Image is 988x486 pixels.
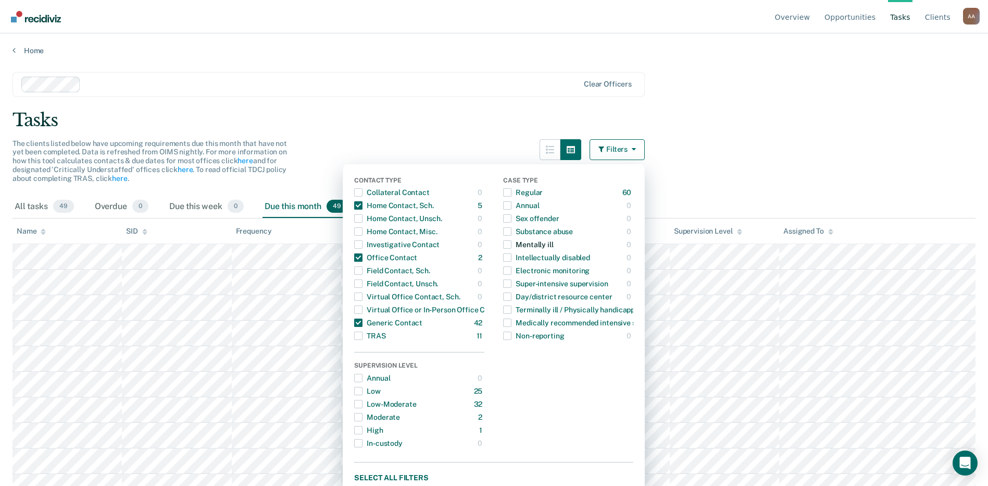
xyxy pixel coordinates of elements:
div: 0 [478,210,484,227]
div: Office Contact [354,249,417,266]
div: Field Contact, Sch. [354,262,430,279]
div: Case Type [503,177,633,186]
div: TRAS [354,327,385,344]
div: 0 [627,210,633,227]
div: Tasks [12,110,976,131]
div: Intellectually disabled [503,249,590,266]
div: Sex offender [503,210,559,227]
div: Home Contact, Unsch. [354,210,442,227]
div: 0 [627,249,633,266]
div: 5 [478,197,484,214]
div: Annual [503,197,539,214]
div: SID [126,227,147,236]
div: Terminally ill / Physically handicapped [503,301,643,318]
div: Medically recommended intensive supervision [503,314,670,331]
div: Supervision Level [354,362,484,371]
div: 0 [627,275,633,292]
div: 2 [478,409,484,426]
a: here [237,156,253,165]
div: Supervision Level [674,227,742,236]
button: Select all filters [354,471,633,484]
div: 0 [478,262,484,279]
div: Contact Type [354,177,484,186]
div: High [354,422,383,439]
span: 49 [53,200,74,213]
div: 1 [479,422,484,439]
div: A A [963,8,980,25]
div: 0 [627,288,633,305]
div: Home Contact, Misc. [354,223,437,240]
div: Virtual Office or In-Person Office Contact [354,301,507,318]
img: Recidiviz [11,11,61,22]
div: Annual [354,370,390,386]
div: Electronic monitoring [503,262,590,279]
div: Assigned To [783,227,833,236]
div: Low [354,383,381,399]
div: 0 [627,197,633,214]
div: Due this week0 [167,196,246,218]
div: Non-reporting [503,327,564,344]
a: here [178,165,193,174]
button: Profile dropdown button [963,8,980,25]
div: Overdue0 [93,196,151,218]
div: Field Contact, Unsch. [354,275,438,292]
div: Investigative Contact [354,236,440,253]
span: 0 [132,200,148,213]
div: 0 [478,223,484,240]
div: 0 [478,236,484,253]
button: Filters [590,139,645,160]
div: 0 [627,236,633,253]
div: Day/district resource center [503,288,612,305]
div: In-custody [354,435,403,452]
div: 0 [627,327,633,344]
span: The clients listed below have upcoming requirements due this month that have not yet been complet... [12,139,287,183]
div: Due this month49 [262,196,349,218]
div: 25 [474,383,485,399]
div: All tasks49 [12,196,76,218]
div: Super-intensive supervision [503,275,608,292]
div: Collateral Contact [354,184,429,201]
div: 32 [474,396,485,412]
span: 49 [327,200,347,213]
div: Clear officers [584,80,632,89]
div: 2 [478,249,484,266]
div: Generic Contact [354,314,422,331]
div: 42 [474,314,485,331]
div: 0 [478,288,484,305]
div: 0 [627,262,633,279]
div: Frequency [236,227,272,236]
div: Virtual Office Contact, Sch. [354,288,460,305]
div: 0 [478,275,484,292]
div: Mentally ill [503,236,553,253]
div: 0 [478,435,484,452]
a: Home [12,46,976,55]
div: Name [17,227,46,236]
div: 60 [622,184,634,201]
div: 0 [627,223,633,240]
div: Open Intercom Messenger [953,451,978,476]
div: 11 [477,327,485,344]
div: 0 [478,184,484,201]
div: 0 [478,370,484,386]
a: here [112,174,127,183]
div: Moderate [354,409,400,426]
div: Substance abuse [503,223,573,240]
div: Home Contact, Sch. [354,197,433,214]
div: Low-Moderate [354,396,416,412]
div: Regular [503,184,543,201]
span: 0 [228,200,244,213]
